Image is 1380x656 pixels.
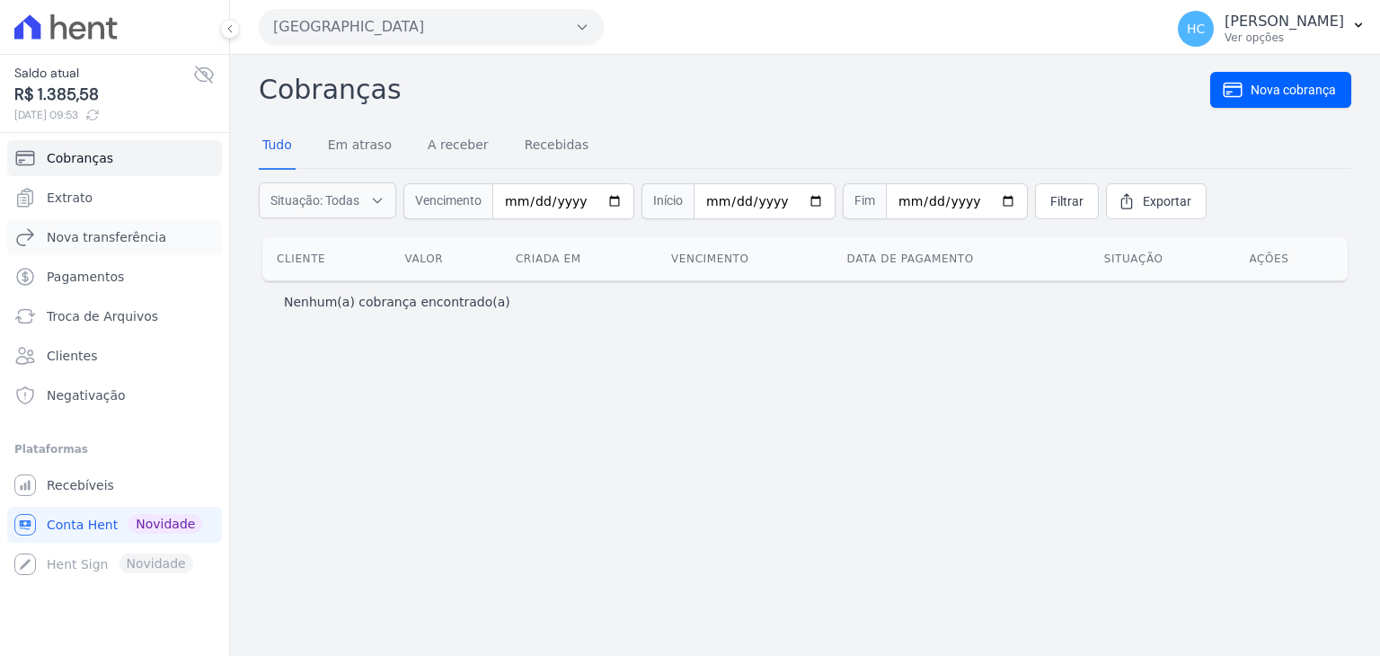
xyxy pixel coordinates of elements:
[47,268,124,286] span: Pagamentos
[501,237,657,280] th: Criada em
[657,237,833,280] th: Vencimento
[1163,4,1380,54] button: HC [PERSON_NAME] Ver opções
[641,183,694,219] span: Início
[259,69,1210,110] h2: Cobranças
[14,107,193,123] span: [DATE] 09:53
[1035,183,1099,219] a: Filtrar
[259,182,396,218] button: Situação: Todas
[1210,72,1351,108] a: Nova cobrança
[7,180,222,216] a: Extrato
[47,189,93,207] span: Extrato
[7,259,222,295] a: Pagamentos
[324,123,395,170] a: Em atraso
[1225,31,1344,45] p: Ver opções
[47,228,166,246] span: Nova transferência
[1090,237,1235,280] th: Situação
[7,219,222,255] a: Nova transferência
[47,307,158,325] span: Troca de Arquivos
[1187,22,1205,35] span: HC
[521,123,593,170] a: Recebidas
[14,439,215,460] div: Plataformas
[259,123,296,170] a: Tudo
[47,386,126,404] span: Negativação
[14,140,215,582] nav: Sidebar
[47,347,97,365] span: Clientes
[403,183,492,219] span: Vencimento
[7,377,222,413] a: Negativação
[7,338,222,374] a: Clientes
[843,183,886,219] span: Fim
[47,476,114,494] span: Recebíveis
[14,64,193,83] span: Saldo atual
[262,237,391,280] th: Cliente
[259,9,604,45] button: [GEOGRAPHIC_DATA]
[270,191,359,209] span: Situação: Todas
[1143,192,1191,210] span: Exportar
[7,467,222,503] a: Recebíveis
[7,507,222,543] a: Conta Hent Novidade
[391,237,501,280] th: Valor
[1050,192,1084,210] span: Filtrar
[1225,13,1344,31] p: [PERSON_NAME]
[1106,183,1207,219] a: Exportar
[424,123,492,170] a: A receber
[47,149,113,167] span: Cobranças
[7,298,222,334] a: Troca de Arquivos
[1251,81,1336,99] span: Nova cobrança
[14,83,193,107] span: R$ 1.385,58
[1234,237,1348,280] th: Ações
[47,516,118,534] span: Conta Hent
[833,237,1090,280] th: Data de pagamento
[7,140,222,176] a: Cobranças
[284,293,510,311] p: Nenhum(a) cobrança encontrado(a)
[128,514,202,534] span: Novidade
